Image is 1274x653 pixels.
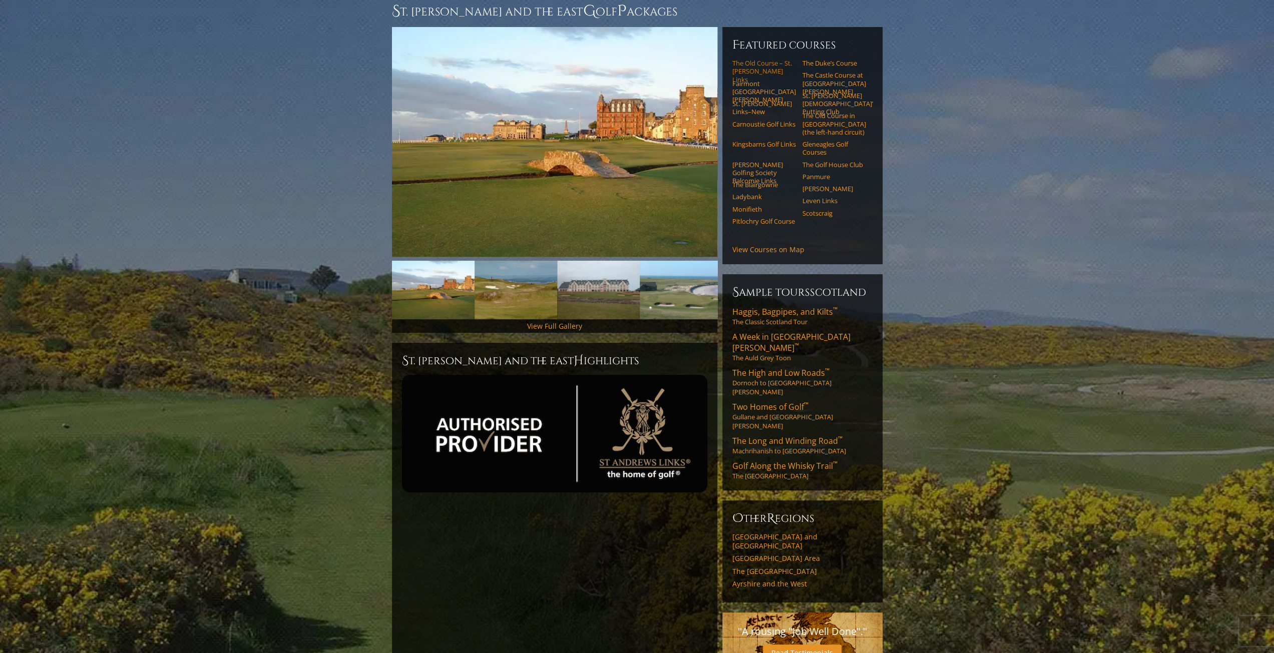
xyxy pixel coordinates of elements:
a: The Golf House Club [802,161,866,169]
sup: ™ [825,366,829,375]
h6: Featured Courses [732,37,873,53]
a: The Long and Winding Road™Machrihanish to [GEOGRAPHIC_DATA] [732,435,873,455]
a: The Blairgowrie [732,181,796,189]
a: St. [PERSON_NAME] [DEMOGRAPHIC_DATA]’ Putting Club [802,92,866,116]
a: [PERSON_NAME] Golfing Society Balcomie Links [732,161,796,185]
a: The [GEOGRAPHIC_DATA] [732,567,873,576]
a: The Castle Course at [GEOGRAPHIC_DATA][PERSON_NAME] [802,71,866,96]
a: Carnoustie Golf Links [732,120,796,128]
h2: St. [PERSON_NAME] and the East ighlights [402,353,707,369]
a: Leven Links [802,197,866,205]
span: The Long and Winding Road [732,435,842,446]
a: Gleneagles Golf Courses [802,140,866,157]
span: O [732,510,743,526]
span: Two Homes of Golf [732,401,808,412]
span: A Week in [GEOGRAPHIC_DATA][PERSON_NAME] [732,331,851,353]
span: The High and Low Roads [732,367,829,378]
img: st-andrews-authorized-provider-2 [402,375,707,492]
a: Ladybank [732,193,796,201]
a: Haggis, Bagpipes, and Kilts™The Classic Scotland Tour [732,306,873,326]
a: Panmure [802,173,866,181]
span: Haggis, Bagpipes, and Kilts [732,306,837,317]
a: Monifieth [732,205,796,213]
a: View Full Gallery [527,321,582,331]
a: [PERSON_NAME] [802,185,866,193]
a: The High and Low Roads™Dornoch to [GEOGRAPHIC_DATA][PERSON_NAME] [732,367,873,396]
sup: ™ [833,459,837,468]
p: "A rousing "Job Well Done"." [732,622,873,640]
span: H [574,353,584,369]
h6: Sample ToursScotland [732,284,873,300]
span: P [617,1,627,21]
span: R [767,510,775,526]
a: The Old Course – St. [PERSON_NAME] Links [732,59,796,84]
a: [GEOGRAPHIC_DATA] Area [732,554,873,563]
h6: ther egions [732,510,873,526]
sup: ™ [794,341,799,350]
a: St. [PERSON_NAME] Links–New [732,100,796,116]
sup: ™ [804,400,808,409]
a: A Week in [GEOGRAPHIC_DATA][PERSON_NAME]™The Auld Grey Toon [732,331,873,362]
a: Ayrshire and the West [732,579,873,588]
a: Golf Along the Whisky Trail™The [GEOGRAPHIC_DATA] [732,460,873,480]
a: Scotscraig [802,209,866,217]
a: [GEOGRAPHIC_DATA] and [GEOGRAPHIC_DATA] [732,532,873,550]
a: Two Homes of Golf™Gullane and [GEOGRAPHIC_DATA][PERSON_NAME] [732,401,873,430]
sup: ™ [833,305,837,314]
a: The Old Course in [GEOGRAPHIC_DATA] (the left-hand circuit) [802,112,866,136]
a: View Courses on Map [732,245,804,254]
a: Fairmont [GEOGRAPHIC_DATA][PERSON_NAME] [732,80,796,104]
span: Golf Along the Whisky Trail [732,460,837,471]
sup: ™ [838,434,842,443]
a: Pitlochry Golf Course [732,217,796,225]
span: G [583,1,596,21]
a: The Duke’s Course [802,59,866,67]
a: Kingsbarns Golf Links [732,140,796,148]
h1: St. [PERSON_NAME] and the East olf ackages [392,1,883,21]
